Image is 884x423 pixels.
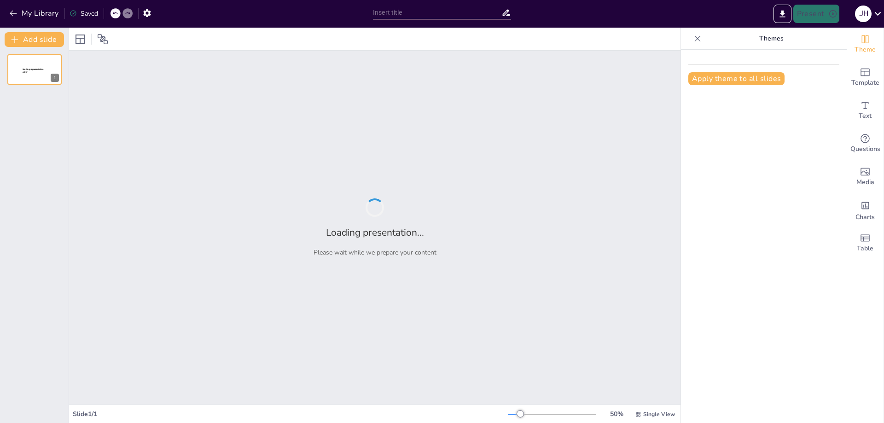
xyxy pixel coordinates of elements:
div: Saved [70,9,98,18]
button: Present [793,5,839,23]
div: Slide 1 / 1 [73,410,508,418]
span: Single View [643,411,675,418]
span: Sendsteps presentation editor [23,68,43,73]
div: 1 [7,54,62,85]
div: Get real-time input from your audience [847,127,884,160]
span: Media [856,177,874,187]
button: Apply theme to all slides [688,72,785,85]
input: Insert title [373,6,501,19]
p: Please wait while we prepare your content [314,248,436,257]
button: Export to PowerPoint [773,5,791,23]
span: Questions [850,144,880,154]
span: Template [851,78,879,88]
span: Table [857,243,873,254]
div: Add images, graphics, shapes or video [847,160,884,193]
span: Text [859,111,872,121]
button: My Library [7,6,63,21]
div: Layout [73,32,87,46]
div: Add a table [847,226,884,260]
div: J H [855,6,872,22]
span: Theme [855,45,876,55]
div: Change the overall theme [847,28,884,61]
div: 50 % [605,410,628,418]
span: Charts [855,212,875,222]
span: Position [97,34,108,45]
div: 1 [51,74,59,82]
div: Add text boxes [847,94,884,127]
button: J H [855,5,872,23]
p: Themes [705,28,837,50]
button: Add slide [5,32,64,47]
h2: Loading presentation... [326,226,424,239]
div: Add charts and graphs [847,193,884,226]
div: Add ready made slides [847,61,884,94]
